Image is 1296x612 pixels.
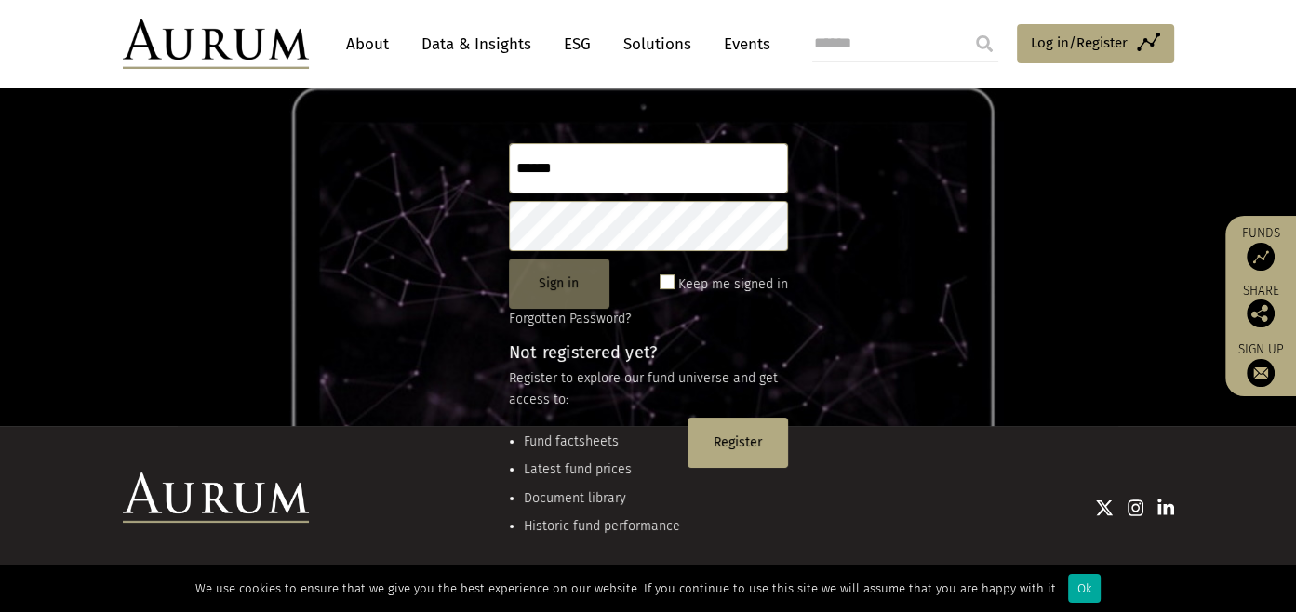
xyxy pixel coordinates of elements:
p: Register to explore our fund universe and get access to: [509,368,788,410]
img: Linkedin icon [1157,499,1174,517]
span: Log in/Register [1031,32,1128,54]
img: Aurum [123,19,309,69]
img: Sign up to our newsletter [1247,359,1275,387]
a: Log in/Register [1017,24,1174,63]
a: Data & Insights [412,27,541,61]
img: Share this post [1247,299,1275,327]
li: Fund factsheets [524,432,680,452]
div: Share [1235,285,1287,327]
li: Latest fund prices [524,459,680,480]
a: About [337,27,398,61]
div: Ok [1068,574,1101,603]
a: Events [715,27,770,61]
a: Sign up [1235,341,1287,387]
img: Instagram icon [1128,499,1144,517]
h4: Not registered yet? [509,344,788,361]
a: Funds [1235,225,1287,271]
label: Keep me signed in [678,273,788,296]
img: Access Funds [1247,243,1275,271]
input: Submit [966,25,1003,62]
img: Twitter icon [1095,499,1114,517]
img: Aurum Logo [123,472,309,523]
a: ESG [554,27,600,61]
a: Forgotten Password? [509,311,631,326]
button: Sign in [509,259,609,309]
a: Solutions [614,27,701,61]
button: Register [688,418,788,468]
